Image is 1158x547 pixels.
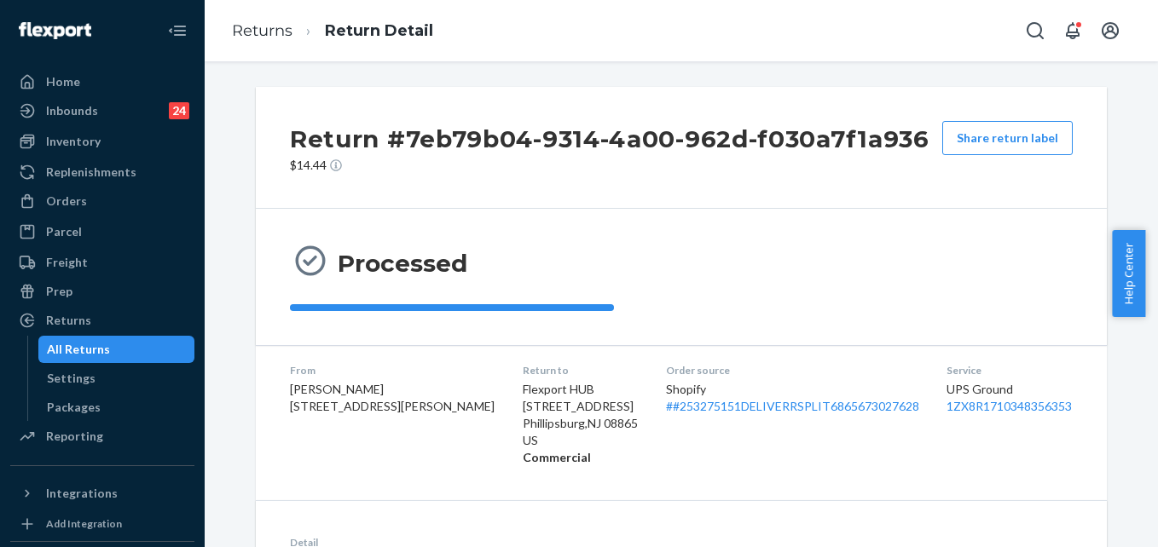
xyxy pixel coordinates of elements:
a: Freight [10,249,194,276]
div: Settings [47,370,96,387]
ol: breadcrumbs [218,6,447,56]
div: Packages [47,399,101,416]
dt: From [290,363,495,377]
button: Open Search Box [1018,14,1052,48]
a: Prep [10,278,194,305]
div: Integrations [46,485,118,502]
button: Close Navigation [160,14,194,48]
a: Settings [38,365,195,392]
a: Home [10,68,194,95]
button: Help Center [1112,230,1145,317]
div: All Returns [47,341,110,358]
p: $14.44 [290,157,929,174]
div: 24 [169,102,189,119]
p: US [523,432,639,449]
p: [STREET_ADDRESS] [523,398,639,415]
h3: Processed [338,248,467,279]
div: Replenishments [46,164,136,181]
a: Reporting [10,423,194,450]
span: [PERSON_NAME] [STREET_ADDRESS][PERSON_NAME] [290,382,495,413]
div: Add Integration [46,516,122,531]
div: Parcel [46,223,82,240]
img: Flexport logo [19,22,91,39]
a: Packages [38,394,195,421]
a: Returns [10,307,194,334]
dt: Order source [666,363,920,377]
div: Home [46,73,80,90]
a: Orders [10,187,194,215]
span: UPS Ground [947,382,1013,396]
a: Parcel [10,218,194,245]
h2: Return #7eb79b04-9314-4a00-962d-f030a7f1a936 [290,121,929,157]
div: Inbounds [46,102,98,119]
a: Inbounds24 [10,97,194,124]
dt: Service [947,363,1073,377]
dt: Return to [523,363,639,377]
button: Open account menu [1093,14,1127,48]
p: Phillipsburg , NJ 08865 [523,415,639,432]
a: ##253275151DELIVERRSPLIT6865673027628 [666,399,919,413]
a: Replenishments [10,158,194,186]
a: Add Integration [10,514,194,534]
div: Returns [46,312,91,329]
div: Freight [46,254,88,271]
div: Orders [46,193,87,210]
div: Shopify [666,381,920,415]
a: Returns [232,21,292,40]
a: 1ZX8R1710348356353 [947,399,1072,413]
a: Return Detail [325,21,433,40]
a: All Returns [38,336,195,363]
div: Inventory [46,133,101,150]
strong: Commercial [523,450,591,464]
a: Inventory [10,128,194,155]
button: Share return label [942,121,1073,155]
button: Open notifications [1056,14,1090,48]
div: Prep [46,283,72,300]
button: Integrations [10,480,194,507]
p: Flexport HUB [523,381,639,398]
div: Reporting [46,428,103,445]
